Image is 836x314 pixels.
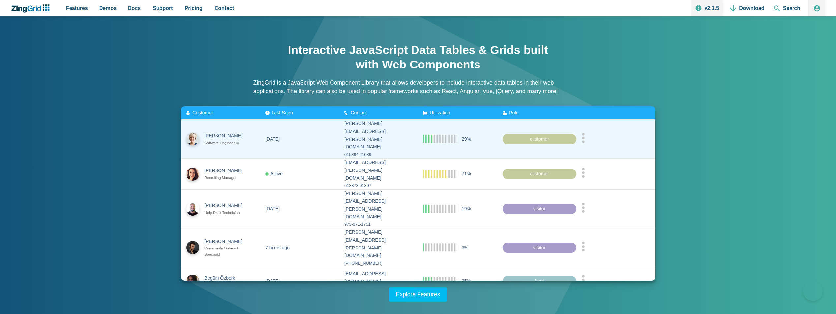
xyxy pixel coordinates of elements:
[11,4,53,13] a: ZingChart Logo. Click to return to the homepage
[204,167,248,175] div: [PERSON_NAME]
[462,277,471,285] span: 25%
[253,78,583,96] p: ZingGrid is a JavaScript Web Component Library that allows developers to include interactive data...
[344,190,413,221] div: [PERSON_NAME][EMAIL_ADDRESS][PERSON_NAME][DOMAIN_NAME]
[66,4,88,13] span: Features
[204,274,248,282] div: Begüm Özberk
[462,244,468,251] span: 3%
[389,287,447,302] a: Explore Features
[344,151,413,158] div: 015394 21089
[344,120,413,151] div: [PERSON_NAME][EMAIL_ADDRESS][PERSON_NAME][DOMAIN_NAME]
[503,169,576,179] div: customer
[344,221,413,228] div: 973-071-1751
[462,135,471,143] span: 29%
[128,4,141,13] span: Docs
[192,110,213,115] span: Customer
[509,110,519,115] span: Role
[272,110,293,115] span: Last Seen
[803,281,823,301] iframe: Toggle Customer Support
[204,132,248,140] div: [PERSON_NAME]
[503,242,576,253] div: visitor
[462,205,471,213] span: 19%
[430,110,450,115] span: Utilization
[185,4,203,13] span: Pricing
[344,270,413,286] div: [EMAIL_ADDRESS][DOMAIN_NAME]
[462,170,471,178] span: 71%
[99,4,117,13] span: Demos
[344,182,413,189] div: 013873 01307
[204,202,248,210] div: [PERSON_NAME]
[344,228,413,260] div: [PERSON_NAME][EMAIL_ADDRESS][PERSON_NAME][DOMAIN_NAME]
[503,276,576,287] div: lead
[204,175,248,181] div: Recruiting Manager
[265,205,280,213] div: [DATE]
[265,170,283,178] div: Active
[204,245,248,258] div: Community Outreach Specialist
[204,237,248,245] div: [PERSON_NAME]
[215,4,234,13] span: Contact
[265,135,280,143] div: [DATE]
[286,43,550,72] h1: Interactive JavaScript Data Tables & Grids built with Web Components
[503,203,576,214] div: visitor
[204,140,248,146] div: Software Engineer IV
[265,244,290,251] div: 7 hours ago
[503,134,576,144] div: customer
[153,4,173,13] span: Support
[344,260,413,267] div: [PHONE_NUMBER]
[265,277,280,285] div: [DATE]
[344,159,413,182] div: [EMAIL_ADDRESS][PERSON_NAME][DOMAIN_NAME]
[204,210,248,216] div: Help Desk Technician
[351,110,367,115] span: Contact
